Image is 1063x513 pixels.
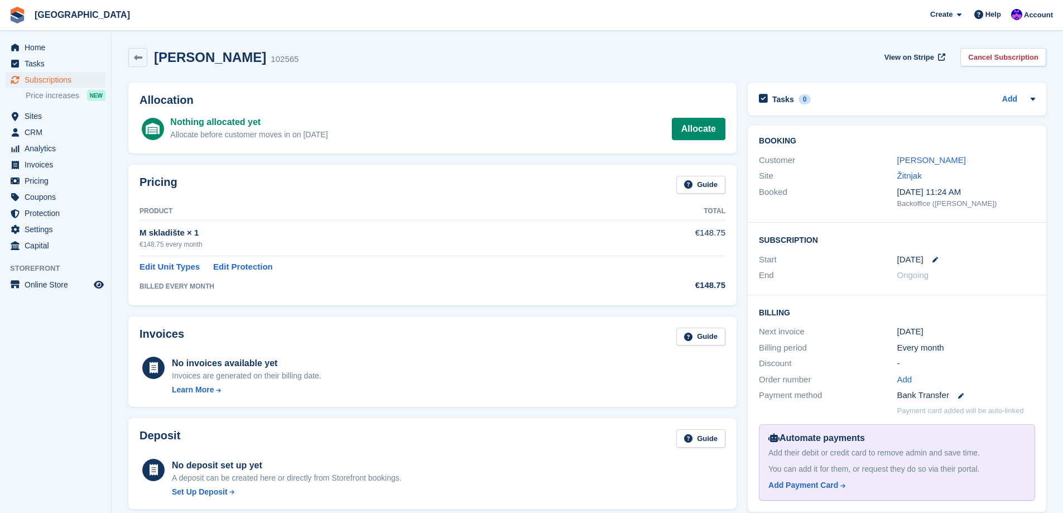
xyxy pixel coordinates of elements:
[1024,9,1053,21] span: Account
[271,53,299,66] div: 102565
[617,203,725,220] th: Total
[759,269,897,282] div: End
[25,56,92,71] span: Tasks
[25,108,92,124] span: Sites
[6,277,105,293] a: menu
[25,238,92,253] span: Capital
[759,373,897,386] div: Order number
[772,94,794,104] h2: Tasks
[897,342,1035,354] div: Every month
[930,9,953,20] span: Create
[897,186,1035,199] div: [DATE] 11:24 AM
[759,342,897,354] div: Billing period
[759,234,1035,245] h2: Subscription
[759,325,897,338] div: Next invoice
[25,277,92,293] span: Online Store
[672,118,725,140] a: Allocate
[6,141,105,156] a: menu
[172,459,402,472] div: No deposit set up yet
[768,432,1026,445] div: Automate payments
[25,173,92,189] span: Pricing
[140,261,200,274] a: Edit Unit Types
[6,72,105,88] a: menu
[140,239,617,250] div: €148.75 every month
[9,7,26,23] img: stora-icon-8386f47178a22dfd0bd8f6a31ec36ba5ce8667c1dd55bd0f319d3a0aa187defe.svg
[170,129,328,141] div: Allocate before customer moves in on [DATE]
[25,205,92,221] span: Protection
[172,370,321,382] div: Invoices are generated on their billing date.
[897,405,1024,416] p: Payment card added will be auto-linked
[25,222,92,237] span: Settings
[676,176,725,194] a: Guide
[140,94,725,107] h2: Allocation
[140,227,617,239] div: M skladište × 1
[140,429,180,448] h2: Deposit
[617,220,725,256] td: €148.75
[6,56,105,71] a: menu
[87,90,105,101] div: NEW
[25,157,92,172] span: Invoices
[6,108,105,124] a: menu
[26,90,79,101] span: Price increases
[768,480,838,491] div: Add Payment Card
[884,52,934,63] span: View on Stripe
[6,189,105,205] a: menu
[154,50,266,65] h2: [PERSON_NAME]
[1011,9,1022,20] img: Ivan Gačić
[6,222,105,237] a: menu
[30,6,134,24] a: [GEOGRAPHIC_DATA]
[897,155,966,165] a: [PERSON_NAME]
[676,429,725,448] a: Guide
[26,89,105,102] a: Price increases NEW
[6,238,105,253] a: menu
[897,270,929,280] span: Ongoing
[92,278,105,291] a: Preview store
[172,486,228,498] div: Set Up Deposit
[759,357,897,370] div: Discount
[10,263,111,274] span: Storefront
[768,447,1026,459] div: Add their debit or credit card to remove admin and save time.
[25,72,92,88] span: Subscriptions
[140,328,184,346] h2: Invoices
[759,389,897,402] div: Payment method
[172,384,321,396] a: Learn More
[768,463,1026,475] div: You can add it for them, or request they do so via their portal.
[676,328,725,346] a: Guide
[897,253,923,266] time: 2025-09-01 23:00:00 UTC
[172,486,402,498] a: Set Up Deposit
[880,48,947,66] a: View on Stripe
[759,170,897,183] div: Site
[759,137,1035,146] h2: Booking
[172,384,214,396] div: Learn More
[897,198,1035,209] div: Backoffice ([PERSON_NAME])
[960,48,1046,66] a: Cancel Subscription
[6,205,105,221] a: menu
[140,176,177,194] h2: Pricing
[25,124,92,140] span: CRM
[213,261,273,274] a: Edit Protection
[759,253,897,266] div: Start
[140,281,617,291] div: BILLED EVERY MONTH
[1002,93,1017,106] a: Add
[25,40,92,55] span: Home
[897,389,1035,402] div: Bank Transfer
[6,40,105,55] a: menu
[759,186,897,209] div: Booked
[6,173,105,189] a: menu
[897,171,922,180] a: Žitnjak
[768,480,1021,491] a: Add Payment Card
[985,9,1001,20] span: Help
[6,157,105,172] a: menu
[140,203,617,220] th: Product
[897,357,1035,370] div: -
[759,154,897,167] div: Customer
[6,124,105,140] a: menu
[25,141,92,156] span: Analytics
[799,94,811,104] div: 0
[617,279,725,292] div: €148.75
[172,472,402,484] p: A deposit can be created here or directly from Storefront bookings.
[897,373,912,386] a: Add
[170,116,328,129] div: Nothing allocated yet
[897,325,1035,338] div: [DATE]
[759,306,1035,318] h2: Billing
